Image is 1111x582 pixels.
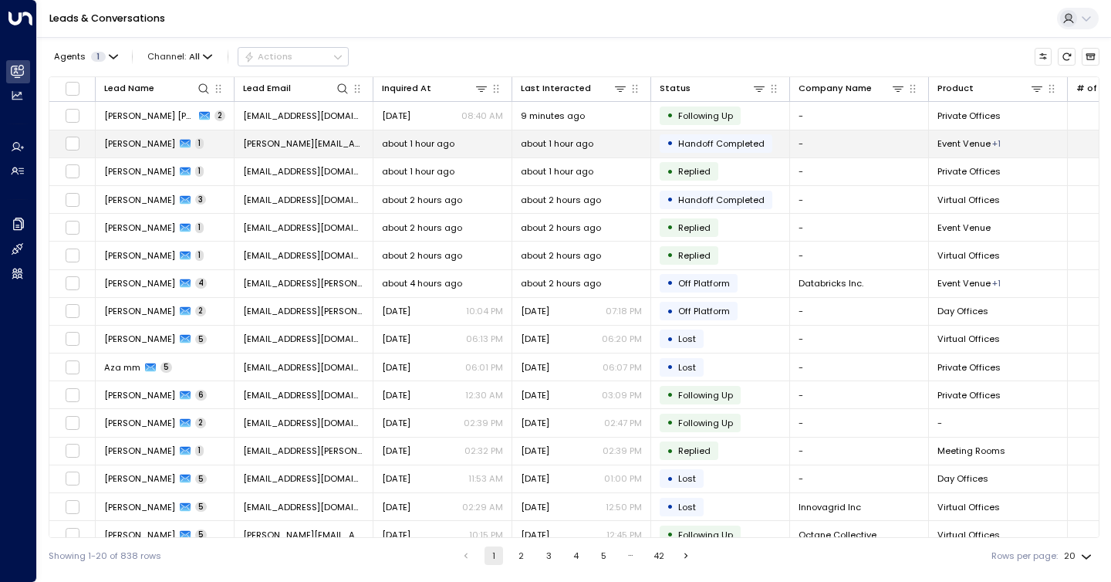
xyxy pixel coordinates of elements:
[1064,546,1095,566] div: 20
[238,47,349,66] div: Button group with a nested menu
[678,305,730,317] span: Off Platform
[466,305,503,317] p: 10:04 PM
[104,81,154,96] div: Lead Name
[521,194,601,206] span: about 2 hours ago
[992,277,1001,289] div: Meeting Rooms
[678,389,733,401] span: Following Up
[606,305,642,317] p: 07:18 PM
[667,329,674,350] div: •
[937,81,974,96] div: Product
[104,529,175,541] span: Noah Kent
[937,333,1000,345] span: Virtual Offices
[382,361,410,374] span: Sep 08, 2025
[521,249,601,262] span: about 2 hours ago
[195,334,207,345] span: 5
[65,331,80,347] span: Toggle select row
[243,389,364,401] span: shannaheadley@gmail.com
[937,445,1005,457] span: Meeting Rooms
[678,277,730,289] span: Off Platform
[677,546,695,565] button: Go to next page
[104,417,175,429] span: Pushpesh Mohan
[382,81,488,96] div: Inquired At
[243,417,364,429] span: pushpeshmohan@gmail.com
[790,186,929,213] td: -
[65,499,80,515] span: Toggle select row
[243,529,364,541] span: noah@octanecollective.com
[54,52,86,61] span: Agents
[937,472,988,485] span: Day Offices
[667,412,674,433] div: •
[678,165,711,178] span: Replied
[937,81,1044,96] div: Product
[606,529,642,541] p: 12:45 PM
[937,194,1000,206] span: Virtual Offices
[466,333,503,345] p: 06:13 PM
[65,276,80,291] span: Toggle select row
[195,278,207,289] span: 4
[667,496,674,517] div: •
[521,445,549,457] span: Yesterday
[382,249,462,262] span: about 2 hours ago
[104,333,175,345] span: Denise Ibe
[521,81,627,96] div: Last Interacted
[790,130,929,157] td: -
[937,305,988,317] span: Day Offices
[521,110,585,122] span: 9 minutes ago
[65,248,80,263] span: Toggle select row
[937,529,1000,541] span: Virtual Offices
[195,166,204,177] span: 1
[243,110,364,122] span: clararobin.psychotherapy@gmail.com
[104,222,175,234] span: Hamed Ranjbar
[104,249,175,262] span: Lydia Evans
[91,52,106,62] span: 1
[189,52,200,62] span: All
[104,472,175,485] span: Joseph Stoltz
[238,47,349,66] button: Actions
[485,546,503,565] button: page 1
[799,81,872,96] div: Company Name
[65,108,80,124] span: Toggle select row
[464,445,503,457] p: 02:32 PM
[243,194,364,206] span: ekhaidarov@spcgroup.ca
[382,222,462,234] span: about 2 hours ago
[991,550,1058,563] label: Rows per page:
[243,472,364,485] span: josephstoltz74@outlook.com
[667,384,674,405] div: •
[65,471,80,486] span: Toggle select row
[244,51,292,62] div: Actions
[790,214,929,241] td: -
[667,105,674,126] div: •
[603,361,642,374] p: 06:07 PM
[195,474,207,485] span: 5
[790,242,929,269] td: -
[937,137,991,150] span: Event Venue
[160,362,172,373] span: 5
[521,137,593,150] span: about 1 hour ago
[539,546,558,565] button: Go to page 3
[104,110,194,122] span: Clara Robin
[195,502,207,513] span: 5
[243,361,364,374] span: amladvisor@amstrategies.app
[465,361,503,374] p: 06:01 PM
[382,194,462,206] span: about 2 hours ago
[521,165,593,178] span: about 1 hour ago
[465,389,503,401] p: 12:30 AM
[667,245,674,266] div: •
[790,158,929,185] td: -
[65,164,80,179] span: Toggle select row
[243,81,291,96] div: Lead Email
[49,550,161,563] div: Showing 1-20 of 838 rows
[667,189,674,210] div: •
[937,249,1000,262] span: Virtual Offices
[382,333,410,345] span: Sep 08, 2025
[243,445,364,457] span: madison.thakore@opsguru.com
[604,417,642,429] p: 02:47 PM
[382,277,462,289] span: about 4 hours ago
[594,546,613,565] button: Go to page 5
[678,333,696,345] span: Lost
[1082,48,1099,66] button: Archived Leads
[243,333,364,345] span: ibedenise@gmail.com
[678,361,696,374] span: Lost
[243,305,364,317] span: hadi.mobini@gmail.com
[790,465,929,492] td: -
